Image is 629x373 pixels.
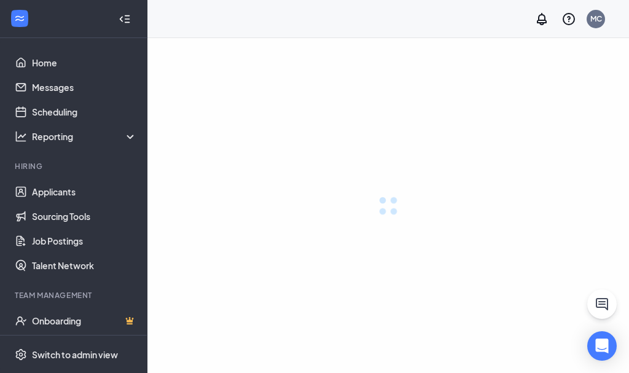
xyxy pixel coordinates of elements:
a: Job Postings [32,229,137,253]
svg: ChatActive [595,297,609,312]
div: Open Intercom Messenger [587,331,617,361]
a: Sourcing Tools [32,204,137,229]
div: Switch to admin view [32,348,118,361]
a: Applicants [32,179,137,204]
div: Team Management [15,290,135,300]
a: Talent Network [32,253,137,278]
a: OnboardingCrown [32,308,137,333]
svg: Collapse [119,13,131,25]
svg: Notifications [534,12,549,26]
div: MC [590,14,602,24]
a: Home [32,50,137,75]
div: Hiring [15,161,135,171]
a: TeamCrown [32,333,137,358]
svg: Analysis [15,130,27,143]
svg: WorkstreamLogo [14,12,26,25]
svg: Settings [15,348,27,361]
button: ChatActive [587,289,617,319]
div: Reporting [32,130,138,143]
a: Messages [32,75,137,100]
a: Scheduling [32,100,137,124]
svg: QuestionInfo [561,12,576,26]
